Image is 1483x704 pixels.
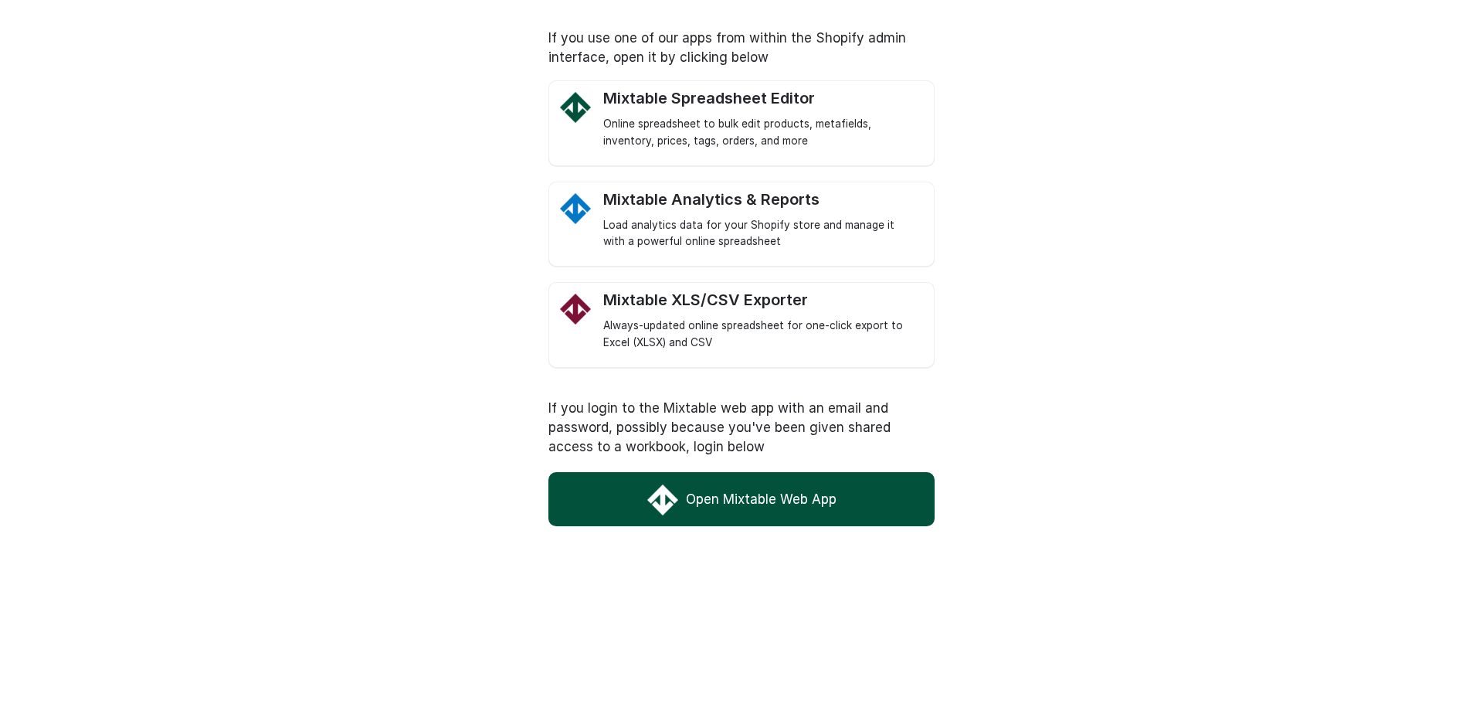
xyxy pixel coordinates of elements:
div: Always-updated online spreadsheet for one-click export to Excel (XLSX) and CSV [603,318,918,352]
a: Mixtable Analytics Mixtable Analytics & Reports Load analytics data for your Shopify store and ma... [603,190,918,251]
img: Mixtable Web App [647,485,678,515]
div: Mixtable Spreadsheet Editor [603,89,918,108]
div: Load analytics data for your Shopify store and manage it with a powerful online spreadsheet [603,217,918,251]
p: If you use one of our apps from within the Shopify admin interface, open it by clicking below [548,29,935,67]
img: Mixtable Spreadsheet Editor Logo [560,92,591,123]
p: If you login to the Mixtable web app with an email and password, possibly because you've been giv... [548,399,935,457]
div: Online spreadsheet to bulk edit products, metafields, inventory, prices, tags, orders, and more [603,116,918,150]
a: Mixtable Spreadsheet Editor Logo Mixtable Spreadsheet Editor Online spreadsheet to bulk edit prod... [603,89,918,150]
div: Mixtable XLS/CSV Exporter [603,291,918,310]
a: Open Mixtable Web App [548,472,935,526]
img: Mixtable Analytics [560,193,591,224]
a: Mixtable Excel and CSV Exporter app Logo Mixtable XLS/CSV Exporter Always-updated online spreadsh... [603,291,918,352]
div: Mixtable Analytics & Reports [603,190,918,209]
img: Mixtable Excel and CSV Exporter app Logo [560,294,591,325]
